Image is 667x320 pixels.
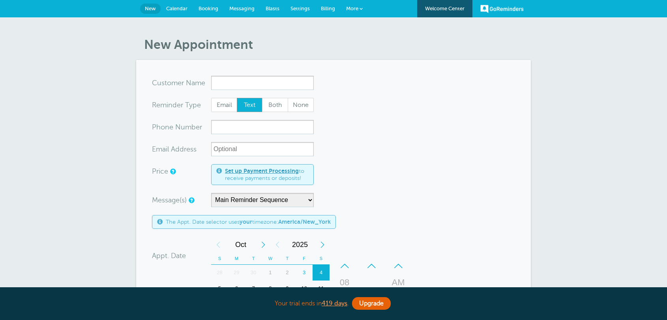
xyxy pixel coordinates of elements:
[140,4,161,14] a: New
[313,281,330,296] div: Saturday, October 11
[152,146,166,153] span: Ema
[285,237,315,253] span: 2025
[211,142,314,156] input: Optional
[262,281,279,296] div: Wednesday, October 8
[296,253,313,265] th: F
[152,124,165,131] span: Pho
[346,6,358,11] span: More
[262,98,288,112] label: Both
[290,6,310,11] span: Settings
[279,281,296,296] div: Thursday, October 9
[211,237,225,253] div: Previous Month
[245,281,262,296] div: Tuesday, October 7
[266,6,279,11] span: Blasts
[262,98,288,112] span: Both
[256,237,270,253] div: Next Month
[245,253,262,265] th: T
[165,124,185,131] span: ne Nu
[315,237,330,253] div: Next Year
[152,168,168,175] label: Price
[270,237,285,253] div: Previous Year
[211,281,228,296] div: 5
[152,101,201,109] label: Reminder Type
[262,265,279,281] div: 1
[237,98,263,112] label: Text
[166,6,187,11] span: Calendar
[152,76,211,90] div: ame
[170,169,175,174] a: An optional price for the appointment. If you set a price, you can include a payment link in your...
[245,281,262,296] div: 7
[279,281,296,296] div: 9
[152,79,165,86] span: Cus
[152,196,187,204] label: Message(s)
[262,281,279,296] div: 8
[228,281,245,296] div: Monday, October 6
[144,37,531,52] h1: New Appointment
[211,265,228,281] div: Sunday, September 28
[288,98,314,112] label: None
[145,6,156,11] span: New
[279,253,296,265] th: T
[279,265,296,281] div: 2
[212,98,237,112] span: Email
[321,6,335,11] span: Billing
[225,168,309,182] span: to receive payments or deposits!
[278,219,331,225] b: America/New_York
[136,295,531,312] div: Your trial ends in .
[211,265,228,281] div: 28
[189,198,193,203] a: Simple templates and custom messages will use the reminder schedule set under Settings > Reminder...
[225,237,256,253] span: October
[225,168,299,174] a: Set up Payment Processing
[165,79,191,86] span: tomer N
[322,300,347,307] a: 419 days
[313,265,330,281] div: Saturday, October 4
[228,265,245,281] div: Monday, September 29
[296,281,313,296] div: Friday, October 10
[152,252,186,259] label: Appt. Date
[228,265,245,281] div: 29
[166,146,184,153] span: il Add
[313,253,330,265] th: S
[228,253,245,265] th: M
[240,219,252,225] b: your
[245,265,262,281] div: Tuesday, September 30
[245,265,262,281] div: 30
[335,275,354,290] div: 08
[279,265,296,281] div: Thursday, October 2
[211,98,237,112] label: Email
[152,142,211,156] div: ress
[313,265,330,281] div: 4
[152,120,211,134] div: mber
[199,6,218,11] span: Booking
[166,219,331,225] span: The Appt. Date selector uses timezone:
[262,253,279,265] th: W
[352,297,391,310] a: Upgrade
[389,275,408,290] div: AM
[296,265,313,281] div: Today, Friday, October 3
[262,265,279,281] div: Wednesday, October 1
[211,253,228,265] th: S
[229,6,255,11] span: Messaging
[296,265,313,281] div: 3
[211,281,228,296] div: Sunday, October 5
[296,281,313,296] div: 10
[313,281,330,296] div: 11
[228,281,245,296] div: 6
